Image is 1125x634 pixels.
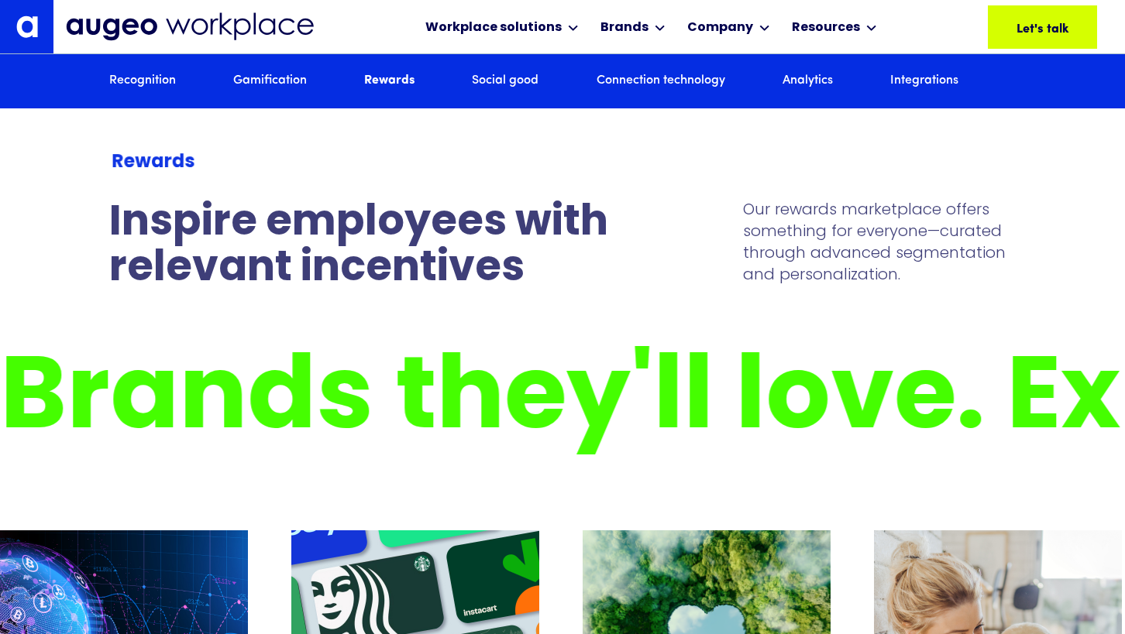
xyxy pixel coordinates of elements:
[112,149,611,176] div: Rewards
[687,19,753,37] div: Company
[66,12,314,41] img: Augeo Workplace business unit full logo in mignight blue.
[890,73,958,90] a: Integrations
[783,73,833,90] a: Analytics
[364,73,415,90] a: Rewards
[597,73,725,90] a: Connection technology
[425,19,562,37] div: Workplace solutions
[600,19,649,37] div: Brands
[233,73,307,90] a: Gamification
[16,15,38,37] img: Augeo's "a" monogram decorative logo in white.
[743,198,1016,285] p: Our rewards marketplace offers something for everyone—curated through advanced segmentation and p...
[792,19,860,37] div: Resources
[109,73,176,90] a: Recognition
[109,201,613,293] h3: Inspire employees with relevant incentives
[988,5,1097,49] a: Let's talk
[472,73,538,90] a: Social good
